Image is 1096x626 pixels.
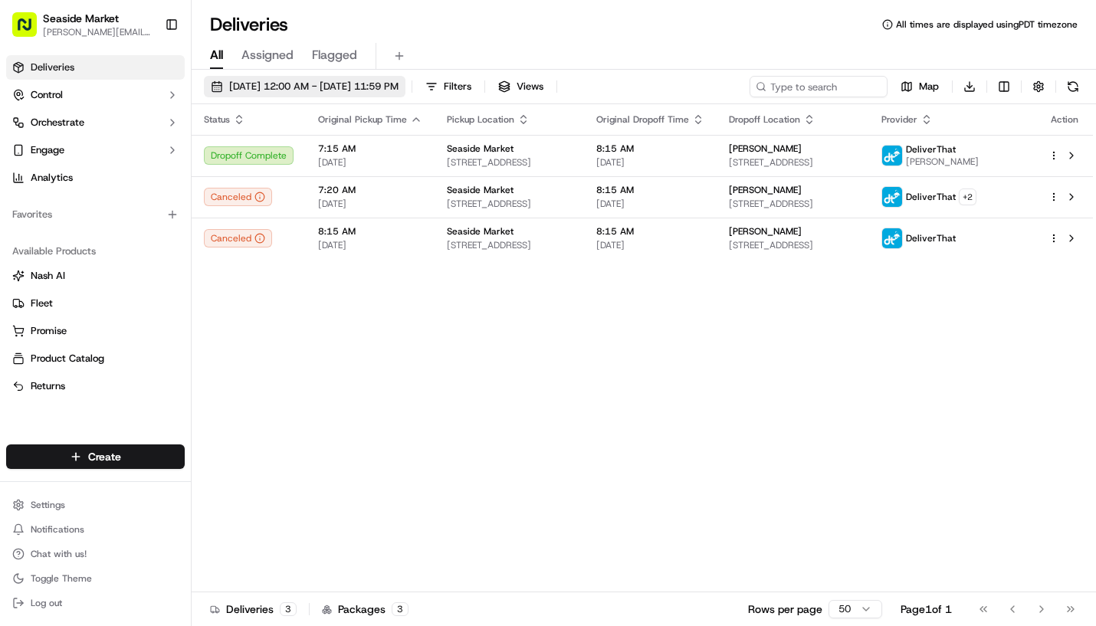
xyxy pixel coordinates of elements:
button: Create [6,444,185,469]
div: Available Products [6,239,185,264]
a: Product Catalog [12,352,179,365]
input: Type to search [750,76,888,97]
span: Original Pickup Time [318,113,407,126]
button: Promise [6,319,185,343]
span: [PERSON_NAME] [729,184,802,196]
button: Notifications [6,519,185,540]
img: profile_deliverthat_partner.png [882,187,902,207]
button: Filters [418,76,478,97]
span: Assigned [241,46,294,64]
span: [DATE] [318,239,422,251]
span: 8:15 AM [318,225,422,238]
a: Promise [12,324,179,338]
h1: Deliveries [210,12,288,37]
div: Canceled [204,188,272,206]
span: Promise [31,324,67,338]
button: [DATE] 12:00 AM - [DATE] 11:59 PM [204,76,405,97]
span: Original Dropoff Time [596,113,689,126]
button: Settings [6,494,185,516]
div: Action [1048,113,1081,126]
span: 8:15 AM [596,225,704,238]
span: [STREET_ADDRESS] [729,156,857,169]
button: Chat with us! [6,543,185,565]
span: Status [204,113,230,126]
img: 1736555255976-a54dd68f-1ca7-489b-9aae-adbdc363a1c4 [15,146,43,174]
span: Create [88,449,121,464]
button: Engage [6,138,185,162]
span: Engage [31,143,64,157]
button: Map [894,76,946,97]
span: All [210,46,223,64]
button: [PERSON_NAME][EMAIL_ADDRESS][DOMAIN_NAME] [43,26,153,38]
button: Orchestrate [6,110,185,135]
span: Deliveries [31,61,74,74]
span: 7:20 AM [318,184,422,196]
button: Returns [6,374,185,398]
img: profile_deliverthat_partner.png [882,146,902,166]
span: Views [517,80,543,93]
span: 8:15 AM [596,143,704,155]
div: 3 [392,602,409,616]
button: Views [491,76,550,97]
span: [DATE] [596,198,704,210]
button: Toggle Theme [6,568,185,589]
a: 💻API Documentation [123,216,252,244]
span: DeliverThat [906,232,956,244]
span: [STREET_ADDRESS] [729,198,857,210]
span: Seaside Market [447,143,514,155]
button: Nash AI [6,264,185,288]
span: [PERSON_NAME] [729,225,802,238]
button: Start new chat [261,151,279,169]
button: Canceled [204,229,272,247]
button: Refresh [1062,76,1084,97]
span: [PERSON_NAME] [906,156,979,168]
span: Nash AI [31,269,65,283]
a: Returns [12,379,179,393]
span: [DATE] [318,198,422,210]
span: Analytics [31,171,73,185]
span: [DATE] [596,239,704,251]
span: DeliverThat [906,191,956,203]
span: Log out [31,597,62,609]
button: Fleet [6,291,185,316]
div: 💻 [130,224,142,236]
div: 📗 [15,224,28,236]
a: Analytics [6,166,185,190]
span: Seaside Market [447,225,514,238]
span: Toggle Theme [31,572,92,585]
span: Flagged [312,46,357,64]
div: Deliveries [210,601,297,617]
span: Provider [881,113,917,126]
span: Pylon [153,260,185,271]
span: Control [31,88,63,102]
button: +2 [959,188,976,205]
span: [DATE] [318,156,422,169]
div: Packages [322,601,409,617]
div: Page 1 of 1 [901,601,952,617]
span: Knowledge Base [31,222,117,238]
p: Rows per page [748,601,822,617]
a: Nash AI [12,269,179,283]
span: Returns [31,379,65,393]
a: 📗Knowledge Base [9,216,123,244]
div: Favorites [6,202,185,227]
span: DeliverThat [906,143,956,156]
span: Pickup Location [447,113,514,126]
button: Seaside Market [43,11,119,26]
span: Orchestrate [31,116,84,129]
img: Nash [15,15,46,46]
a: Deliveries [6,55,185,80]
button: Log out [6,592,185,614]
span: Settings [31,499,65,511]
div: Start new chat [52,146,251,162]
span: [STREET_ADDRESS] [447,198,572,210]
span: Dropoff Location [729,113,800,126]
span: [STREET_ADDRESS] [447,239,572,251]
input: Got a question? Start typing here... [40,99,276,115]
span: 7:15 AM [318,143,422,155]
span: Seaside Market [447,184,514,196]
button: Seaside Market[PERSON_NAME][EMAIL_ADDRESS][DOMAIN_NAME] [6,6,159,43]
span: Map [919,80,939,93]
span: Chat with us! [31,548,87,560]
